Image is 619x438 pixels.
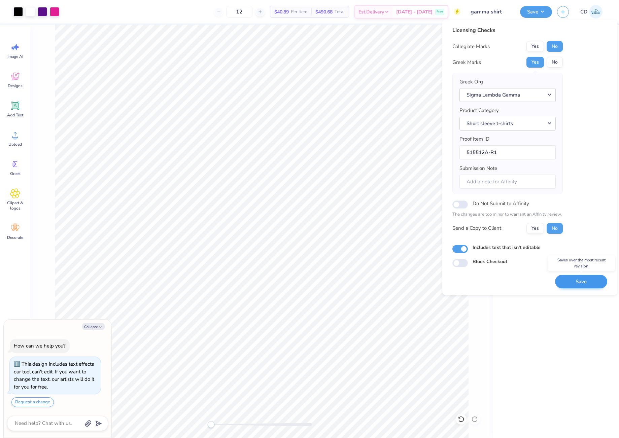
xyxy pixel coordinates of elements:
span: Clipart & logos [4,200,26,211]
label: Do Not Submit to Affinity [473,199,529,208]
label: Submission Note [459,165,497,172]
span: Free [437,9,443,14]
span: Total [335,8,345,15]
span: Per Item [291,8,307,15]
button: No [547,41,563,52]
span: Decorate [7,235,23,240]
span: CD [580,8,587,16]
a: CD [577,5,606,19]
div: How can we help you? [14,342,66,349]
button: Short sleeve t-shirts [459,117,556,131]
button: No [547,57,563,68]
button: Save [520,6,552,18]
p: The changes are too minor to warrant an Affinity review. [452,211,563,218]
span: $490.68 [315,8,333,15]
label: Greek Org [459,78,483,86]
span: Est. Delivery [358,8,384,15]
button: Collapse [82,323,105,330]
label: Product Category [459,107,499,114]
button: Yes [526,41,544,52]
button: Yes [526,57,544,68]
div: Licensing Checks [452,26,563,34]
div: Collegiate Marks [452,43,490,50]
label: Includes text that isn't editable [473,244,541,251]
div: Saves over the most recent revision [548,255,615,271]
input: Untitled Design [466,5,515,19]
input: – – [226,6,252,18]
span: Greek [10,171,21,176]
div: This design includes text effects our tool can't edit. If you want to change the text, our artist... [14,361,94,390]
div: Greek Marks [452,59,481,66]
button: Save [555,275,607,289]
label: Proof Item ID [459,135,489,143]
span: $40.89 [274,8,289,15]
span: Upload [8,142,22,147]
span: Image AI [7,54,23,59]
span: [DATE] - [DATE] [396,8,433,15]
input: Add a note for Affinity [459,175,556,189]
div: Send a Copy to Client [452,224,501,232]
button: Request a change [11,397,54,407]
img: Cedric Diasanta [589,5,603,19]
div: Accessibility label [208,421,214,428]
label: Block Checkout [473,258,507,265]
button: Yes [526,223,544,234]
button: Sigma Lambda Gamma [459,88,556,102]
button: No [547,223,563,234]
span: Add Text [7,112,23,118]
span: Designs [8,83,23,88]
